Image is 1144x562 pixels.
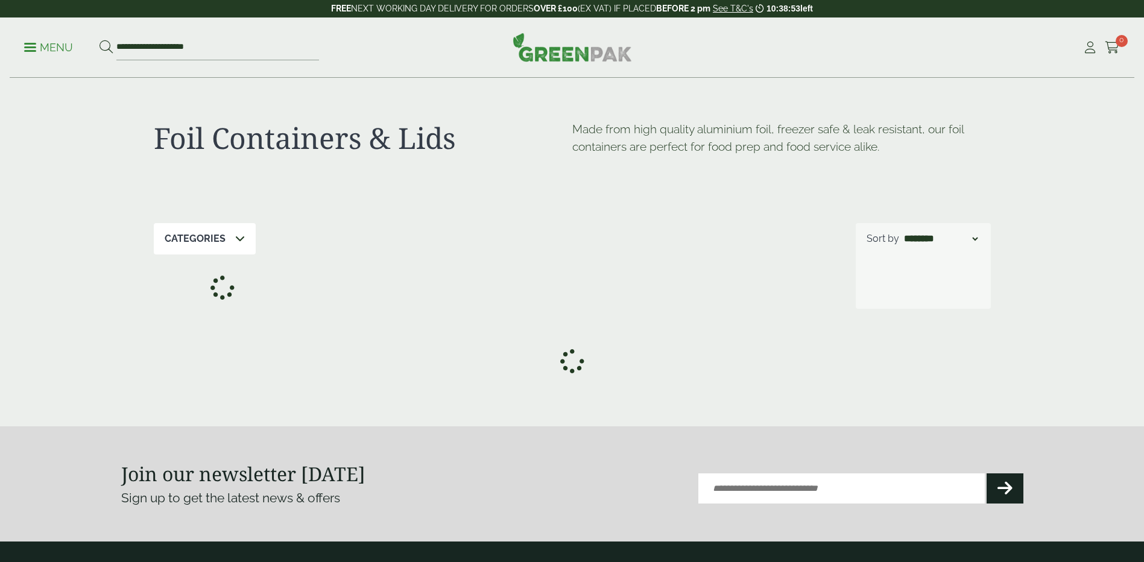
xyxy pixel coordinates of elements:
p: Categories [165,232,226,246]
span: 10:38:53 [766,4,800,13]
i: Cart [1105,42,1120,54]
strong: BEFORE 2 pm [656,4,710,13]
p: Menu [24,40,73,55]
a: Menu [24,40,73,52]
img: GreenPak Supplies [513,33,632,62]
strong: OVER £100 [534,4,578,13]
h1: Foil Containers & Lids [154,121,572,156]
p: Sort by [867,232,899,246]
span: 0 [1116,35,1128,47]
select: Shop order [902,232,980,246]
a: 0 [1105,39,1120,57]
i: My Account [1082,42,1098,54]
strong: Join our newsletter [DATE] [121,461,365,487]
p: Made from high quality aluminium foil, freezer safe & leak resistant, our foil containers are per... [572,121,991,156]
span: left [800,4,813,13]
strong: FREE [331,4,351,13]
a: See T&C's [713,4,753,13]
p: Sign up to get the latest news & offers [121,488,527,508]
